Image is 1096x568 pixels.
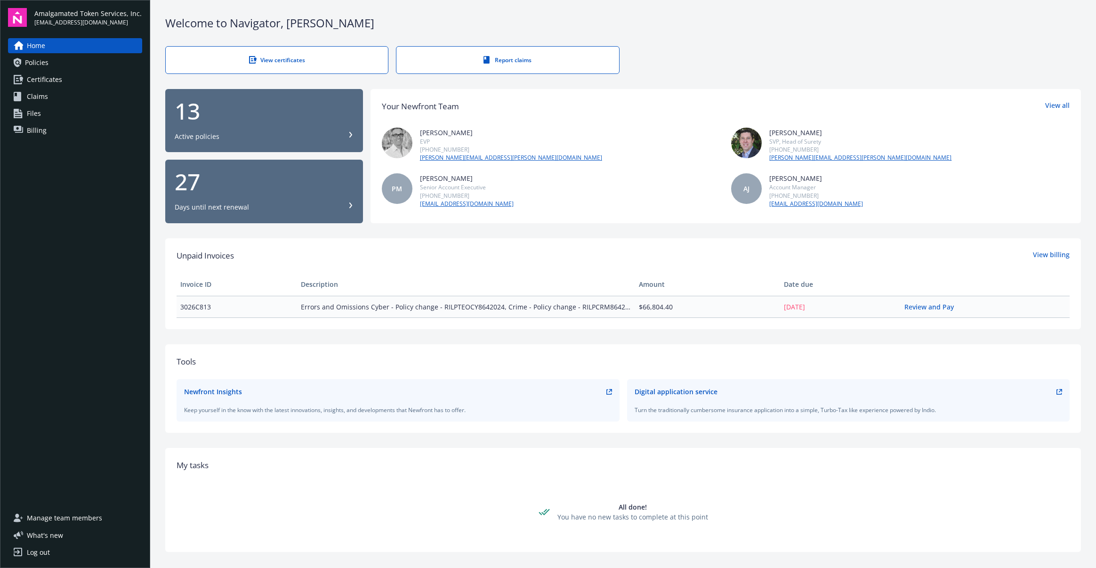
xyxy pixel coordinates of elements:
[177,459,1070,471] div: My tasks
[635,273,780,296] th: Amount
[34,8,142,18] span: Amalgamated Token Services, Inc.
[177,296,297,317] td: 3026C813
[8,55,142,70] a: Policies
[780,296,901,317] td: [DATE]
[177,250,234,262] span: Unpaid Invoices
[27,123,47,138] span: Billing
[769,192,863,200] div: [PHONE_NUMBER]
[165,160,363,223] button: 27Days until next renewal
[8,8,27,27] img: navigator-logo.svg
[177,356,1070,368] div: Tools
[769,183,863,191] div: Account Manager
[175,100,354,122] div: 13
[8,123,142,138] a: Billing
[8,530,78,540] button: What's new
[392,184,402,194] span: PM
[297,273,635,296] th: Description
[8,106,142,121] a: Files
[175,132,219,141] div: Active policies
[27,106,41,121] span: Files
[780,273,901,296] th: Date due
[769,138,951,146] div: SVP, Head of Surety
[8,38,142,53] a: Home
[635,296,780,317] td: $66,804.40
[420,173,514,183] div: [PERSON_NAME]
[904,302,961,311] a: Review and Pay
[420,146,602,154] div: [PHONE_NUMBER]
[184,406,612,414] div: Keep yourself in the know with the latest innovations, insights, and developments that Newfront h...
[1033,250,1070,262] a: View billing
[731,128,762,158] img: photo
[25,55,48,70] span: Policies
[382,128,412,158] img: photo
[165,15,1081,31] div: Welcome to Navigator , [PERSON_NAME]
[301,302,631,312] span: Errors and Omissions Cyber - Policy change - RILPTEOCY8642024, Crime - Policy change - RILPCRM864...
[382,100,459,113] div: Your Newfront Team
[165,46,388,74] a: View certificates
[1045,100,1070,113] a: View all
[27,545,50,560] div: Log out
[635,387,717,397] div: Digital application service
[27,72,62,87] span: Certificates
[27,511,102,526] span: Manage team members
[396,46,619,74] a: Report claims
[635,406,1063,414] div: Turn the traditionally cumbersome insurance application into a simple, Turbo-Tax like experience ...
[184,387,242,397] div: Newfront Insights
[420,138,602,146] div: EVP
[8,72,142,87] a: Certificates
[769,154,951,162] a: [PERSON_NAME][EMAIL_ADDRESS][PERSON_NAME][DOMAIN_NAME]
[34,8,142,27] button: Amalgamated Token Services, Inc.[EMAIL_ADDRESS][DOMAIN_NAME]
[175,203,249,212] div: Days until next renewal
[420,154,602,162] a: [PERSON_NAME][EMAIL_ADDRESS][PERSON_NAME][DOMAIN_NAME]
[175,170,354,193] div: 27
[27,89,48,104] span: Claims
[420,200,514,208] a: [EMAIL_ADDRESS][DOMAIN_NAME]
[165,89,363,153] button: 13Active policies
[8,511,142,526] a: Manage team members
[557,502,708,512] div: All done!
[557,512,708,522] div: You have no new tasks to complete at this point
[415,56,600,64] div: Report claims
[420,192,514,200] div: [PHONE_NUMBER]
[743,184,749,194] span: AJ
[769,146,951,154] div: [PHONE_NUMBER]
[34,18,142,27] span: [EMAIL_ADDRESS][DOMAIN_NAME]
[420,183,514,191] div: Senior Account Executive
[769,200,863,208] a: [EMAIL_ADDRESS][DOMAIN_NAME]
[27,530,63,540] span: What ' s new
[27,38,45,53] span: Home
[769,128,951,138] div: [PERSON_NAME]
[769,173,863,183] div: [PERSON_NAME]
[177,273,297,296] th: Invoice ID
[185,56,369,64] div: View certificates
[8,89,142,104] a: Claims
[420,128,602,138] div: [PERSON_NAME]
